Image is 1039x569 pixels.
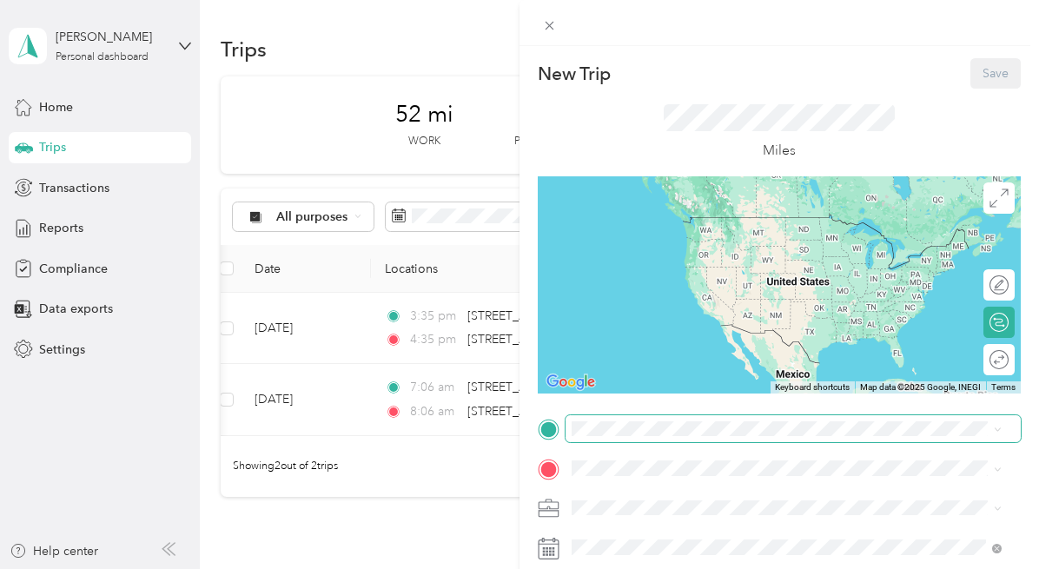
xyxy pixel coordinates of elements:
a: Open this area in Google Maps (opens a new window) [542,371,599,394]
img: Google [542,371,599,394]
iframe: Everlance-gr Chat Button Frame [942,472,1039,569]
button: Keyboard shortcuts [775,381,850,394]
p: New Trip [538,62,611,86]
span: Map data ©2025 Google, INEGI [860,382,981,392]
p: Miles [763,140,796,162]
